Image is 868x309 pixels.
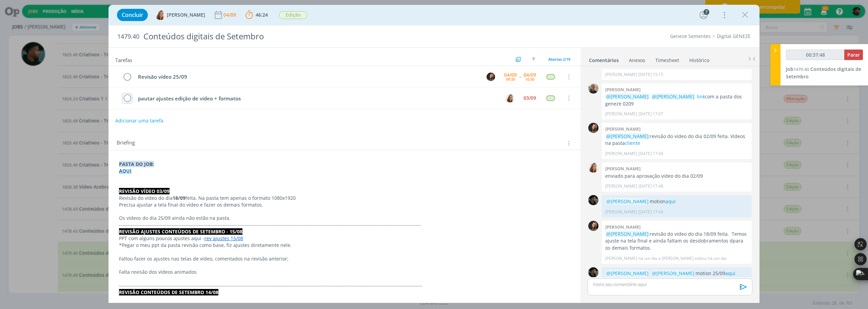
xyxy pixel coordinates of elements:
span: Parar [847,52,860,58]
img: J [487,73,495,81]
p: revisão do vídeo do dia 02/09 feita. Vídeos na pasta [605,133,748,147]
b: [PERSON_NAME] [605,224,640,230]
img: K [588,267,598,277]
div: 04/09 [524,73,536,77]
a: link [697,93,705,100]
div: pautar ajustes edição de vídeo + formatos [135,94,499,103]
p: [PERSON_NAME] [605,151,637,157]
img: K [588,195,598,205]
p: [PERSON_NAME] [605,183,637,189]
p: motion 25/09 [605,270,748,277]
p: *Pegar o meu ppt da pasta revisão como base, fiz ajustes diretamente nele. [119,242,570,249]
span: [DATE] 17:43 [638,151,663,157]
button: V [505,93,515,103]
div: 04/09 [504,73,517,77]
p: Revisão do vídeo do dia feita. Na pasta tem apenas o formato 1080x1920 [119,195,570,201]
strong: 18/09 [173,195,185,201]
p: [PERSON_NAME] [605,209,637,215]
span: @[PERSON_NAME] [606,133,649,139]
span: @[PERSON_NAME] [606,270,649,276]
b: [PERSON_NAME] [605,126,640,132]
span: Falta revisão dos vídeos animados [119,269,197,275]
span: -- [519,74,521,79]
p: Os vídeos do dia 25/09 ainda não estão na pasta. [119,215,570,221]
p: com a pasta dos geneze 0209 [605,93,748,107]
span: @[PERSON_NAME] [652,270,694,276]
button: 7 [698,9,709,20]
img: V [506,94,514,102]
img: V [155,10,165,20]
p: motion [605,198,748,205]
a: rev ajustes 15/08 [204,235,243,242]
div: Revisão vídeo 25/09 [135,73,480,81]
img: J [588,123,598,133]
strong: REVISÃO CONTEÚDOS DE SETEMBRO 14/08 [119,289,218,295]
div: Anexos [629,57,645,64]
span: 1479.40 [117,33,139,40]
span: [DATE] 17:07 [638,111,663,117]
a: Geneze Sementes [670,33,711,39]
a: aqui [666,198,676,205]
strong: REVISÃO VÍDEO 03/09 [119,188,170,194]
p: Precisa ajustar a tela final do vídeo e fazer os demais formatos. [119,201,570,208]
button: Parar [844,50,863,60]
a: aqui [725,270,735,276]
div: 04/09 [223,13,237,17]
button: Concluir [117,9,148,21]
span: Concluir [122,12,143,18]
a: Histórico [689,54,710,64]
span: 1479.40 [793,66,809,72]
span: [DATE] 17:48 [638,183,663,189]
button: Adicionar uma tarefa [115,115,164,127]
div: Conteúdos digitais de Setembro [141,28,484,45]
p: revisão do vídeo do dia 18/09 feita. Temos ajuste na tela final e ainda faltam os desdobramentos ... [605,231,748,251]
a: Timesheet [655,54,679,64]
strong: PASTA DO JOB: [119,161,154,167]
img: arrow-up.svg [532,57,536,61]
img: R [588,83,598,94]
span: @[PERSON_NAME] [606,231,649,237]
a: cliente [625,140,640,146]
p: [PERSON_NAME] [605,111,637,117]
span: [DATE] 15:15 [638,72,663,78]
div: 09:30 [506,77,515,81]
b: [PERSON_NAME] [605,166,640,172]
p: -------------------------------------------------------------------------------------------------... [119,282,570,289]
img: V [588,162,598,173]
p: PPT com alguns poucos ajustes aqui - [119,235,570,242]
span: há um dia [708,255,727,262]
b: [PERSON_NAME] [605,86,640,93]
button: Edição [279,11,308,19]
span: Briefing [117,139,135,148]
p: [PERSON_NAME] [605,255,637,262]
a: Comentários [589,54,619,64]
a: Job1479.40Conteúdos digitais de Setembro [786,66,861,80]
div: 03/09 [524,96,536,100]
span: Conteúdos digitais de Setembro [786,66,861,80]
p: Faltou fazer os ajustes nas telas de vídeo, comentados na revisão anterior; [119,255,570,262]
button: J [486,72,496,82]
span: @[PERSON_NAME] [652,93,694,100]
div: 7 [704,9,709,15]
img: J [588,221,598,231]
a: Digital GENEZE [717,33,751,39]
span: @[PERSON_NAME] [606,198,649,205]
button: 46:24 [244,9,270,20]
span: 46:24 [256,12,268,18]
button: V[PERSON_NAME] [155,10,205,20]
span: @[PERSON_NAME] [606,93,649,100]
p: -------------------------------------------------------------------------------------------------... [119,221,570,228]
span: Tarefas [115,55,132,63]
div: dialog [108,5,759,303]
span: [DATE] 17:43 [638,209,663,215]
p: [PERSON_NAME] [605,72,637,78]
span: Abertas 2/19 [548,57,570,62]
div: 10:30 [525,77,534,81]
span: há um dia [638,255,657,262]
span: [PERSON_NAME] [167,13,205,17]
p: enviado para aprovação vídeo do dia 02/09 [605,173,748,179]
strong: REVISÃO AJUSTES CONTEÚDOS DE SETEMBRO - 15/08 [119,228,242,235]
a: AQUI [119,168,132,174]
